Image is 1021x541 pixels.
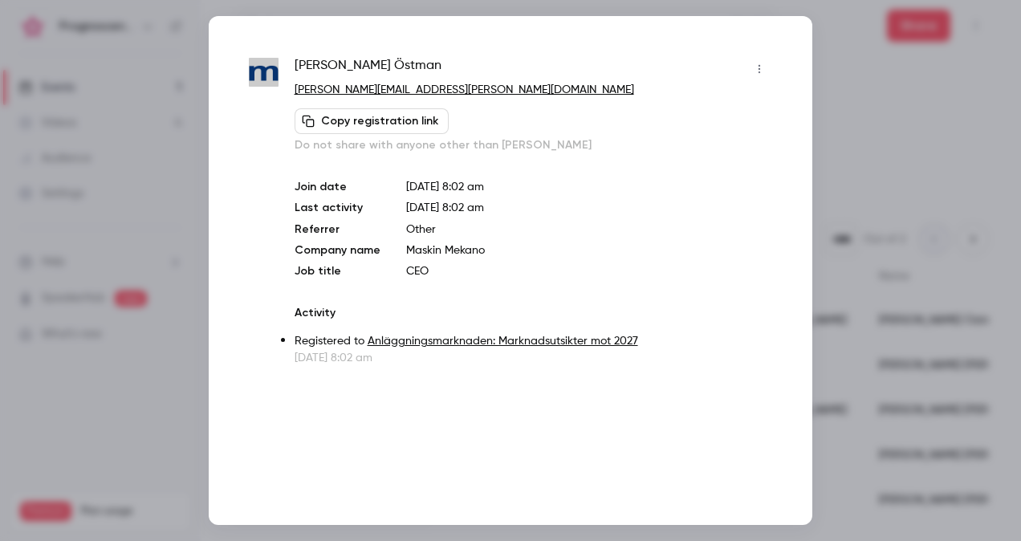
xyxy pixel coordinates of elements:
[249,58,279,87] img: maskinmekano.se
[295,305,772,321] p: Activity
[368,336,638,347] a: Anläggningsmarknaden: Marknadsutsikter mot 2027
[295,242,380,258] p: Company name
[295,333,772,350] p: Registered to
[295,222,380,238] p: Referrer
[406,202,484,214] span: [DATE] 8:02 am
[295,56,441,82] span: [PERSON_NAME] Östman
[406,179,772,195] p: [DATE] 8:02 am
[295,84,634,96] a: [PERSON_NAME][EMAIL_ADDRESS][PERSON_NAME][DOMAIN_NAME]
[406,263,772,279] p: CEO
[295,350,772,366] p: [DATE] 8:02 am
[295,263,380,279] p: Job title
[295,179,380,195] p: Join date
[406,222,772,238] p: Other
[295,108,449,134] button: Copy registration link
[406,242,772,258] p: Maskin Mekano
[295,200,380,217] p: Last activity
[295,137,772,153] p: Do not share with anyone other than [PERSON_NAME]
